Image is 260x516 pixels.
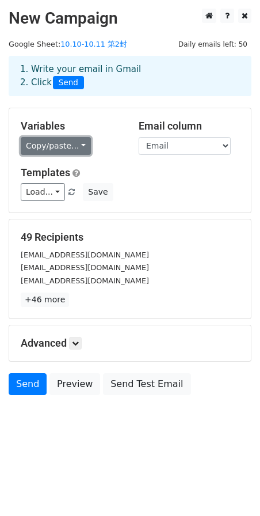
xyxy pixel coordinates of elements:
h5: Email column [139,120,239,132]
a: Load... [21,183,65,201]
small: Google Sheet: [9,40,127,48]
span: Send [53,76,84,90]
small: [EMAIL_ADDRESS][DOMAIN_NAME] [21,276,149,285]
h2: New Campaign [9,9,251,28]
a: Templates [21,166,70,179]
div: 聊天小组件 [202,461,260,516]
span: Daily emails left: 50 [174,38,251,51]
div: 1. Write your email in Gmail 2. Click [12,63,248,89]
h5: Variables [21,120,121,132]
a: Daily emails left: 50 [174,40,251,48]
h5: 49 Recipients [21,231,239,244]
a: +46 more [21,293,69,307]
h5: Advanced [21,337,239,350]
small: [EMAIL_ADDRESS][DOMAIN_NAME] [21,251,149,259]
a: Send [9,373,47,395]
a: Send Test Email [103,373,190,395]
a: Preview [49,373,100,395]
button: Save [83,183,113,201]
small: [EMAIL_ADDRESS][DOMAIN_NAME] [21,263,149,272]
a: Copy/paste... [21,137,91,155]
a: 10.10-10.11 第2封 [60,40,127,48]
iframe: Chat Widget [202,461,260,516]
